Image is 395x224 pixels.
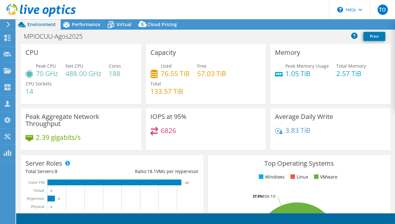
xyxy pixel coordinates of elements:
[147,21,177,27] span: Cloud Pricing
[21,33,93,40] h1: MPIOCUU-Agos2025
[263,194,275,199] tspan: ESXi 7.0
[72,21,100,27] span: Performance
[289,173,308,180] li: Linux
[25,168,112,175] div: Total Servers:
[25,81,52,87] span: CPU Sockets
[161,63,172,69] span: Used
[36,63,56,69] span: Peak CPU
[213,160,386,167] h3: Top Operating Systems
[337,7,343,13] svg: \n
[285,70,329,77] h4: 1.05 TiB
[66,70,101,77] h4: 488.00 GHz
[336,70,366,77] h4: 2.57 TiB
[275,49,300,56] h3: Memory
[150,81,161,87] span: Total
[147,168,156,174] span: 18.1
[312,173,338,180] li: VMware
[275,113,333,120] h3: Average Daily Write
[116,21,131,27] span: Virtual
[336,63,366,69] span: Total Memory
[25,49,38,56] h3: CPU
[34,188,45,193] text: Virtual
[185,181,189,184] text: 145
[25,88,52,95] h4: 14
[161,127,176,134] h4: 6826
[27,21,56,27] span: Environment
[25,160,62,167] h3: Server Roles
[253,194,263,199] tspan: 37.5%
[109,63,121,69] span: Cores
[112,168,198,175] div: Ratio: VMs per Hypervisor
[161,70,190,77] h4: 76.55 TiB
[28,180,45,185] text: Guest VM
[285,127,310,134] h4: 3.83 TiB
[109,70,121,77] h4: 188
[363,32,385,41] a: Print
[31,204,44,209] text: Physical
[36,134,81,141] h4: 2.39 gigabits/s
[55,168,57,174] span: 8
[150,49,176,56] h3: Capacity
[51,205,52,209] text: 0
[150,113,187,120] h3: IOPS at 95%
[51,189,52,192] text: 0
[25,113,136,127] h3: Peak Aggregate Network Throughput
[378,5,388,15] span: TO
[197,70,226,77] h4: 57.03 TiB
[58,197,60,200] text: 8
[257,173,285,180] li: Windows
[27,196,44,201] text: Hypervisor
[36,70,58,77] h4: 70 GHz
[66,63,83,69] span: Net CPU
[285,63,329,69] span: Peak Memory Usage
[197,63,207,69] span: Free
[150,88,183,95] h4: 133.57 TiB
